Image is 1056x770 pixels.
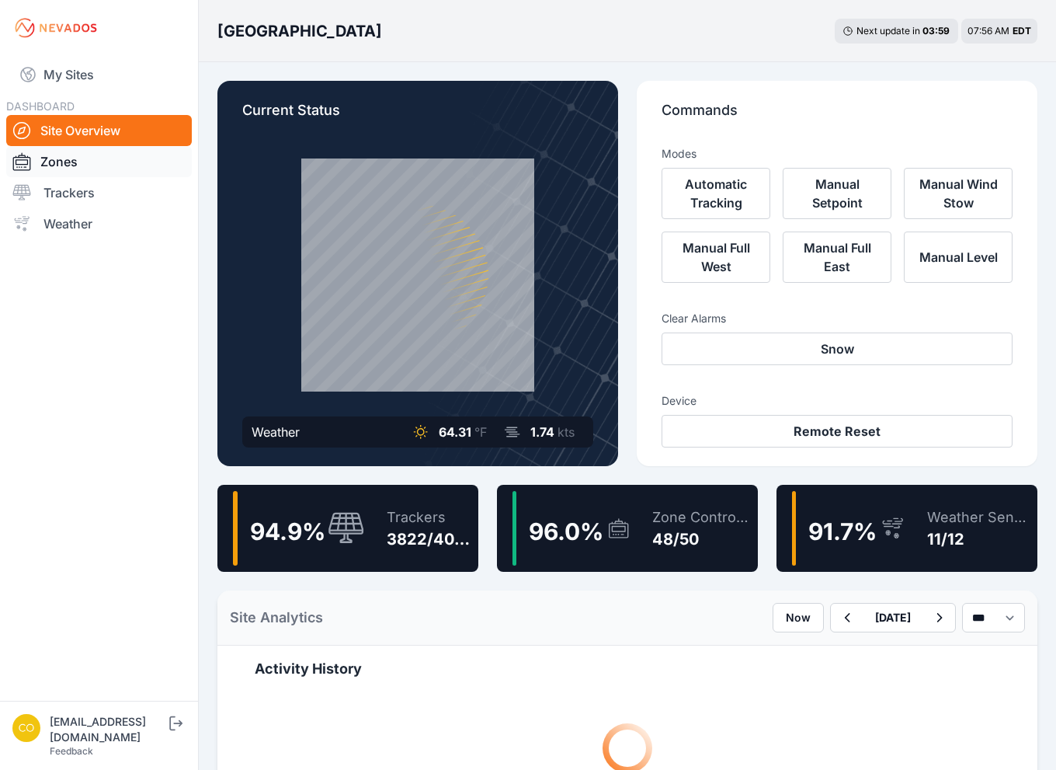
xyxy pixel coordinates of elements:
div: 48/50 [652,528,752,550]
p: Commands [662,99,1013,134]
div: Trackers [387,507,472,528]
span: DASHBOARD [6,99,75,113]
button: Now [773,603,824,632]
span: Next update in [856,25,920,37]
div: Weather Sensors [927,507,1031,528]
button: [DATE] [863,604,923,632]
button: Snow [662,333,1013,365]
h3: Modes [662,146,696,162]
button: Manual Full East [783,232,891,283]
a: 94.9%Trackers3822/4027 [217,485,478,572]
a: Zones [6,146,192,177]
h3: Device [662,393,1013,409]
nav: Breadcrumb [217,11,382,51]
button: Remote Reset [662,415,1013,448]
div: 03 : 59 [922,25,950,37]
span: °F [474,424,487,440]
span: EDT [1013,25,1031,37]
a: Feedback [50,745,93,757]
span: kts [558,424,575,440]
div: Weather [252,423,300,441]
span: 64.31 [439,424,471,440]
h3: Clear Alarms [662,311,1013,326]
a: 91.7%Weather Sensors11/12 [776,485,1037,572]
h2: Activity History [255,658,1000,680]
div: 11/12 [927,528,1031,550]
button: Automatic Tracking [662,168,770,219]
a: My Sites [6,56,192,93]
a: Trackers [6,177,192,208]
img: controlroomoperator@invenergy.com [12,714,40,742]
div: 3822/4027 [387,528,472,550]
button: Manual Full West [662,232,770,283]
span: 94.9 % [250,517,325,545]
span: 1.74 [530,424,554,440]
button: Manual Level [904,232,1013,283]
a: Site Overview [6,115,192,146]
a: 96.0%Zone Controllers48/50 [497,485,758,572]
span: 96.0 % [529,517,603,545]
span: 07:56 AM [967,25,1009,37]
p: Current Status [242,99,593,134]
button: Manual Wind Stow [904,168,1013,219]
a: Weather [6,208,192,239]
div: [EMAIL_ADDRESS][DOMAIN_NAME] [50,714,166,745]
h3: [GEOGRAPHIC_DATA] [217,20,382,42]
h2: Site Analytics [230,607,323,629]
div: Zone Controllers [652,507,752,528]
button: Manual Setpoint [783,168,891,219]
span: 91.7 % [808,517,877,545]
img: Nevados [12,16,99,40]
